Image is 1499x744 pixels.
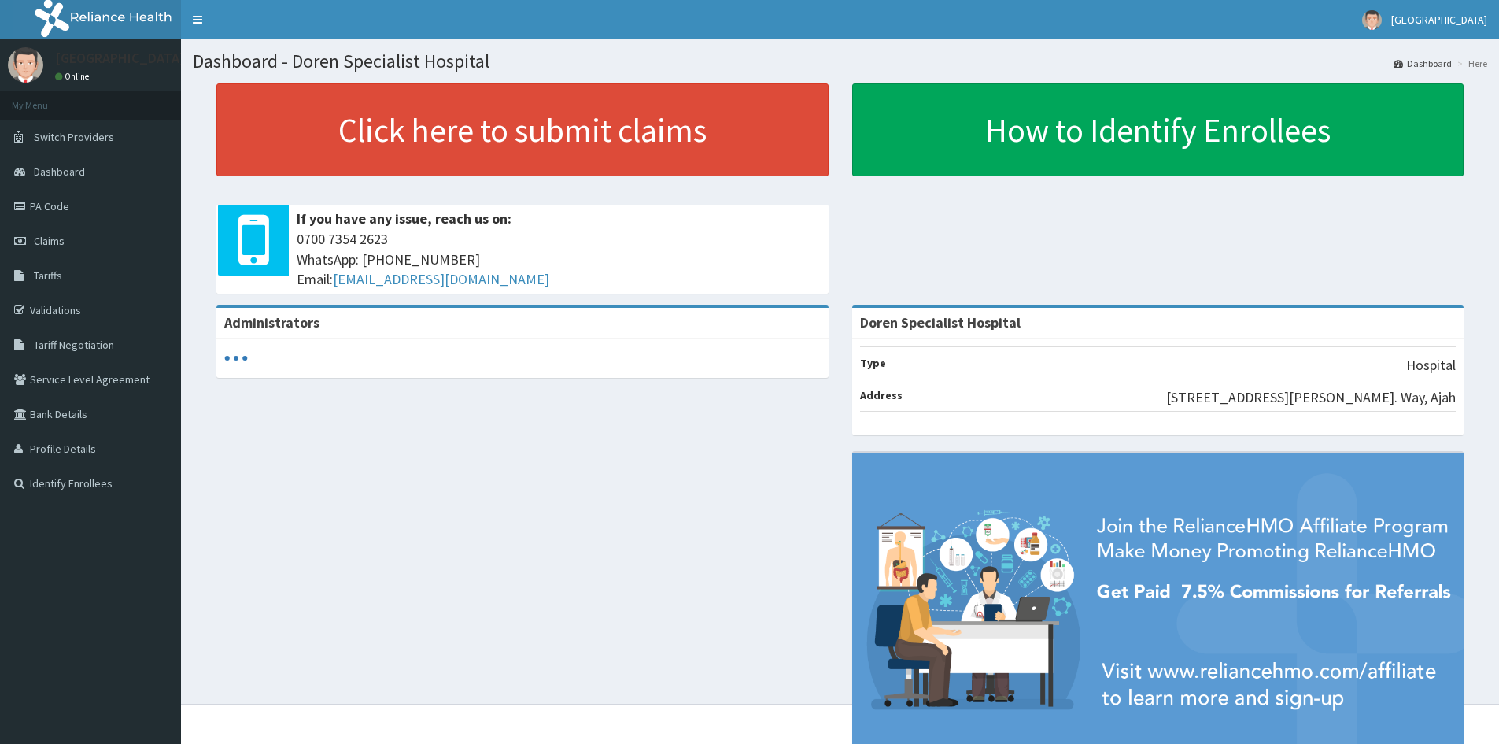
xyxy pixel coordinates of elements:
b: Administrators [224,313,319,331]
a: [EMAIL_ADDRESS][DOMAIN_NAME] [333,270,549,288]
p: [GEOGRAPHIC_DATA] [55,51,185,65]
a: How to Identify Enrollees [852,83,1464,176]
span: Tariff Negotiation [34,338,114,352]
h1: Dashboard - Doren Specialist Hospital [193,51,1487,72]
svg: audio-loading [224,346,248,370]
b: If you have any issue, reach us on: [297,209,511,228]
b: Type [860,356,886,370]
a: Online [55,71,93,82]
span: Dashboard [34,165,85,179]
img: User Image [1362,10,1382,30]
span: Switch Providers [34,130,114,144]
a: Dashboard [1394,57,1452,70]
p: [STREET_ADDRESS][PERSON_NAME]. Way, Ajah [1166,387,1456,408]
img: User Image [8,47,43,83]
p: Hospital [1406,355,1456,376]
strong: Doren Specialist Hospital [860,313,1021,331]
a: Click here to submit claims [216,83,829,176]
li: Here [1453,57,1487,70]
span: Claims [34,234,65,248]
span: [GEOGRAPHIC_DATA] [1391,13,1487,27]
span: Tariffs [34,268,62,283]
span: 0700 7354 2623 WhatsApp: [PHONE_NUMBER] Email: [297,229,821,290]
b: Address [860,388,903,402]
